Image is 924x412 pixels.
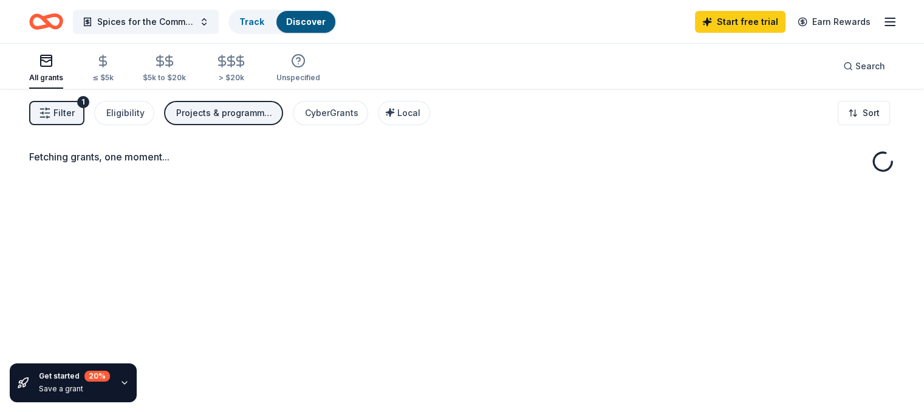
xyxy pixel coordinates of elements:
div: $5k to $20k [143,73,186,83]
div: CyberGrants [305,106,358,120]
a: Track [239,16,264,27]
a: Start free trial [695,11,785,33]
button: ≤ $5k [92,49,114,89]
div: ≤ $5k [92,73,114,83]
span: Filter [53,106,75,120]
div: All grants [29,73,63,83]
button: Search [833,54,895,78]
a: Earn Rewards [790,11,878,33]
div: 1 [77,96,89,108]
button: > $20k [215,49,247,89]
button: Filter1 [29,101,84,125]
a: Discover [286,16,326,27]
button: Unspecified [276,49,320,89]
div: 20 % [84,371,110,382]
button: Local [378,101,430,125]
div: Eligibility [106,106,145,120]
span: Sort [863,106,880,120]
button: Eligibility [94,101,154,125]
div: Unspecified [276,73,320,83]
div: Projects & programming [176,106,273,120]
button: $5k to $20k [143,49,186,89]
span: Spices for the Community [97,15,194,29]
button: All grants [29,49,63,89]
button: Sort [838,101,890,125]
button: CyberGrants [293,101,368,125]
div: Get started [39,371,110,382]
div: Save a grant [39,384,110,394]
div: Fetching grants, one moment... [29,149,895,164]
button: Projects & programming [164,101,283,125]
a: Home [29,7,63,36]
button: Spices for the Community [73,10,219,34]
button: TrackDiscover [228,10,337,34]
div: > $20k [215,73,247,83]
span: Search [855,59,885,74]
span: Local [397,108,420,118]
